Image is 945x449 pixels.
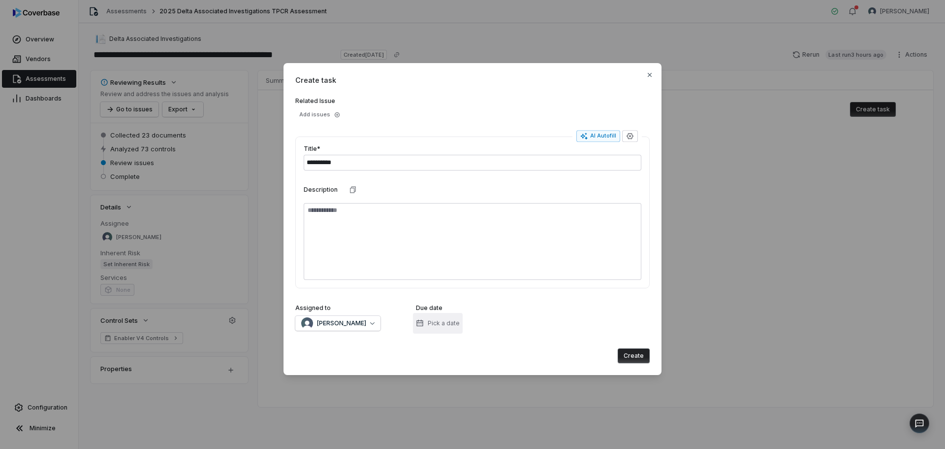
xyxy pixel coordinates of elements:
span: Pick a date [428,319,460,327]
span: Create task [295,75,650,85]
button: AI Autofill [576,130,620,142]
label: Related Issue [295,97,650,105]
button: Add issues [295,109,344,121]
button: Pick a date [413,313,463,334]
label: Title* [304,145,320,153]
div: AI Autofill [580,132,616,140]
img: Melanie Lorent avatar [301,317,313,329]
span: [PERSON_NAME] [317,319,366,327]
label: Assigned to [295,304,331,312]
label: Due date [416,304,442,312]
label: Description [304,186,338,194]
button: Create [618,348,650,363]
